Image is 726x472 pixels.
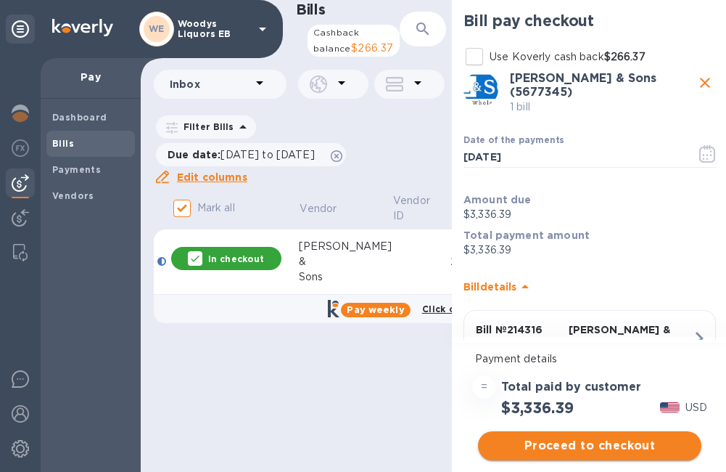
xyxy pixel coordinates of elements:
[6,15,35,44] div: Unpin categories
[299,269,392,285] div: Sons
[463,136,564,145] label: Date of the payments
[52,19,113,36] img: Logo
[490,49,645,65] p: Use Koverly cash back
[510,99,694,115] p: 1 bill
[300,201,337,216] p: Vendor
[220,149,314,160] span: [DATE] to [DATE]
[393,193,430,224] p: Vendor ID
[170,77,251,91] p: Inbox
[52,138,74,149] b: Bills
[569,322,692,351] p: [PERSON_NAME] & Sons
[463,310,716,414] button: Bill №214316[PERSON_NAME] & Sons
[296,1,325,18] h1: Bills
[351,42,394,54] span: $266.37
[604,51,645,62] strong: $266.37
[472,375,495,399] div: =
[168,147,322,162] p: Due date :
[156,143,346,166] div: Due date:[DATE] to [DATE]
[694,72,716,94] button: close
[463,12,716,30] h2: Bill pay checkout
[178,121,234,133] p: Filter Bills
[475,351,704,367] p: Payment details
[208,253,264,265] p: In checkout
[52,70,129,84] p: Pay
[490,437,690,455] span: Proceed to checkout
[501,381,641,394] h3: Total paid by customer
[451,193,485,224] span: Bill №
[300,201,355,216] span: Vendor
[52,164,101,175] b: Payments
[476,322,563,337] p: Bill № 214316
[393,193,449,224] span: Vendor ID
[347,304,404,315] b: Pay weekly
[451,193,466,224] p: Bill №
[177,171,247,183] u: Edit columns
[450,254,487,269] div: 214316
[52,112,107,123] b: Dashboard
[299,254,392,269] div: &
[149,23,165,34] b: WE
[178,19,250,39] p: Woodys Liquors EB
[463,207,716,222] p: $3,336.39
[313,27,359,54] span: Cashback balance
[660,402,680,412] img: USD
[12,139,29,157] img: Foreign exchange
[52,190,94,201] b: Vendors
[685,400,707,415] p: USD
[463,281,516,293] b: Bill details
[478,431,701,460] button: Proceed to checkout
[197,200,235,216] p: Mark all
[501,399,573,417] h2: $3,336.39
[463,243,716,258] p: $3,336.39
[422,304,678,314] b: Click on this link to pay as little as $298.81 per week
[299,239,392,254] div: [PERSON_NAME]
[463,194,532,206] b: Amount due
[510,71,656,99] b: [PERSON_NAME] & Sons (5677345)
[463,229,590,241] b: Total payment amount
[463,264,716,310] div: Billdetails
